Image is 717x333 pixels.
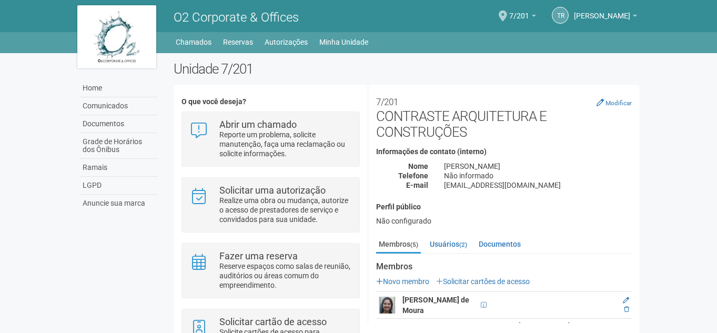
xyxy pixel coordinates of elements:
[219,130,351,158] p: Reporte um problema, solicite manutenção, faça uma reclamação ou solicite informações.
[376,93,632,140] h2: CONTRASTE ARQUITETURA E CONSTRUÇÕES
[181,98,360,106] h4: O que você deseja?
[436,180,640,190] div: [EMAIL_ADDRESS][DOMAIN_NAME]
[406,181,428,189] strong: E-mail
[223,35,253,49] a: Reservas
[77,5,156,68] img: logo.jpg
[80,115,158,133] a: Documentos
[574,2,630,20] span: Tania Rocha
[376,148,632,156] h4: Informações de contato (interno)
[379,297,396,314] img: user.png
[402,296,469,315] strong: [PERSON_NAME] de Moura
[476,236,523,252] a: Documentos
[509,13,536,22] a: 7/201
[80,97,158,115] a: Comunicados
[427,236,470,252] a: Usuários(2)
[605,99,632,107] small: Modificar
[176,35,211,49] a: Chamados
[597,98,632,107] a: Modificar
[319,35,368,49] a: Minha Unidade
[408,162,428,170] strong: Nome
[219,316,327,327] strong: Solicitar cartão de acesso
[219,261,351,290] p: Reserve espaços como salas de reunião, auditórios ou áreas comum do empreendimento.
[219,185,326,196] strong: Solicitar uma autorização
[80,79,158,97] a: Home
[80,195,158,212] a: Anuncie sua marca
[410,241,418,248] small: (5)
[174,10,299,25] span: O2 Corporate & Offices
[436,162,640,171] div: [PERSON_NAME]
[376,97,398,107] small: 7/201
[509,2,529,20] span: 7/201
[219,119,297,130] strong: Abrir um chamado
[80,159,158,177] a: Ramais
[624,306,629,313] a: Excluir membro
[376,203,632,211] h4: Perfil público
[190,251,351,290] a: Fazer uma reserva Reserve espaços como salas de reunião, auditórios ou áreas comum do empreendime...
[219,250,298,261] strong: Fazer uma reserva
[376,262,632,271] strong: Membros
[398,171,428,180] strong: Telefone
[265,35,308,49] a: Autorizações
[190,120,351,158] a: Abrir um chamado Reporte um problema, solicite manutenção, faça uma reclamação ou solicite inform...
[190,186,351,224] a: Solicitar uma autorização Realize uma obra ou mudança, autorize o acesso de prestadores de serviç...
[574,13,637,22] a: [PERSON_NAME]
[376,216,632,226] div: Não configurado
[459,241,467,248] small: (2)
[623,297,629,304] a: Editar membro
[552,7,569,24] a: TR
[376,236,421,254] a: Membros(5)
[174,61,640,77] h2: Unidade 7/201
[436,277,530,286] a: Solicitar cartões de acesso
[436,171,640,180] div: Não informado
[219,196,351,224] p: Realize uma obra ou mudança, autorize o acesso de prestadores de serviço e convidados para sua un...
[80,177,158,195] a: LGPD
[80,133,158,159] a: Grade de Horários dos Ônibus
[376,277,429,286] a: Novo membro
